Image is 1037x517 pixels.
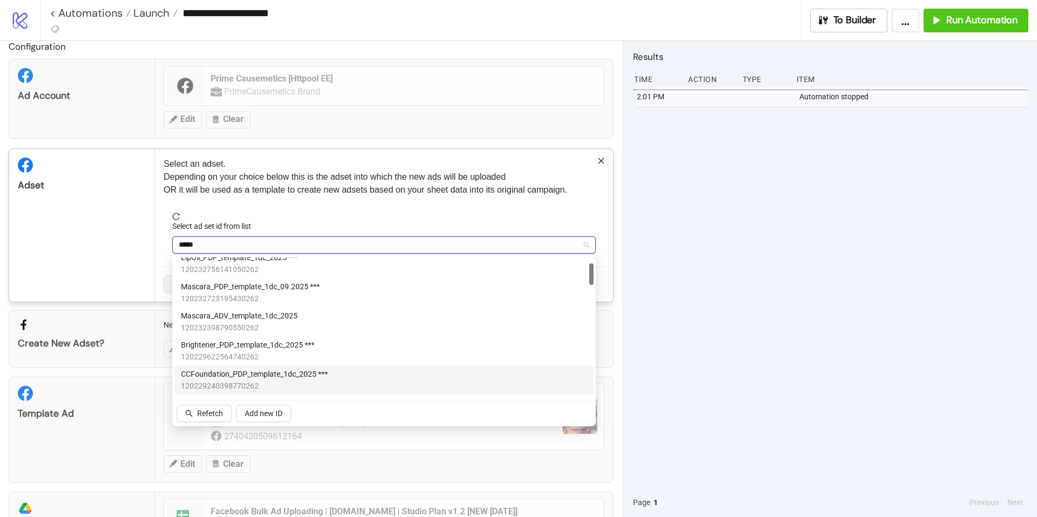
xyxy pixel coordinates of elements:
[197,409,223,418] span: Refetch
[181,310,298,322] span: Mascara_ADV_template_1dc_2025
[633,496,650,508] span: Page
[181,380,328,392] span: 120229240398770262
[181,322,298,334] span: 120232398790550262
[946,14,1018,26] span: Run Automation
[9,39,614,53] h2: Configuration
[833,14,877,26] span: To Builder
[131,6,170,20] span: Launch
[245,409,282,418] span: Add new ID
[174,365,594,394] div: CCFoundation_PDP_template_1dc_2025 ***
[50,8,131,18] a: < Automations
[687,69,733,90] div: Action
[924,9,1028,32] button: Run Automation
[796,69,1028,90] div: Item
[742,69,788,90] div: Type
[174,278,594,307] div: Mascara_PDP_template_1dc_09.2025 ***
[181,263,298,275] span: 120232756141050262
[172,220,258,232] label: Select ad set id from list
[181,251,298,263] span: LipOil_PDP_template_1dc_2025 ***
[1004,496,1026,508] button: Next
[181,339,314,351] span: Brightener_PDP_template_1dc_2025 ***
[174,249,594,278] div: LipOil_PDP_template_1dc_2025 ***
[810,9,888,32] button: To Builder
[181,368,328,380] span: CCFoundation_PDP_template_1dc_2025 ***
[966,496,1002,508] button: Previous
[798,86,1031,107] div: Automation stopped
[177,405,232,422] button: Refetch
[181,351,314,363] span: 120229622564740262
[164,158,604,196] p: Select an adset. Depending on your choice below this is the adset into which the new ads will be ...
[174,394,594,424] div: Liner_PDP_template_1dc_2025 ***
[633,50,1028,64] h2: Results
[636,86,682,107] div: 2:01 PM
[633,69,679,90] div: Time
[174,336,594,365] div: Brightener_PDP_template_1dc_2025 ***
[181,281,320,292] span: Mascara_PDP_template_1dc_09.2025 ***
[18,179,146,192] div: Adset
[650,496,661,508] button: 1
[892,9,919,32] button: ...
[179,237,580,253] input: Select ad set id from list
[236,405,291,422] button: Add new ID
[181,292,320,304] span: 120232723195430262
[185,410,193,417] span: search
[597,157,605,165] span: close
[164,276,204,293] button: Cancel
[131,8,178,18] a: Launch
[172,213,596,220] span: reload
[174,307,594,336] div: Mascara_ADV_template_1dc_2025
